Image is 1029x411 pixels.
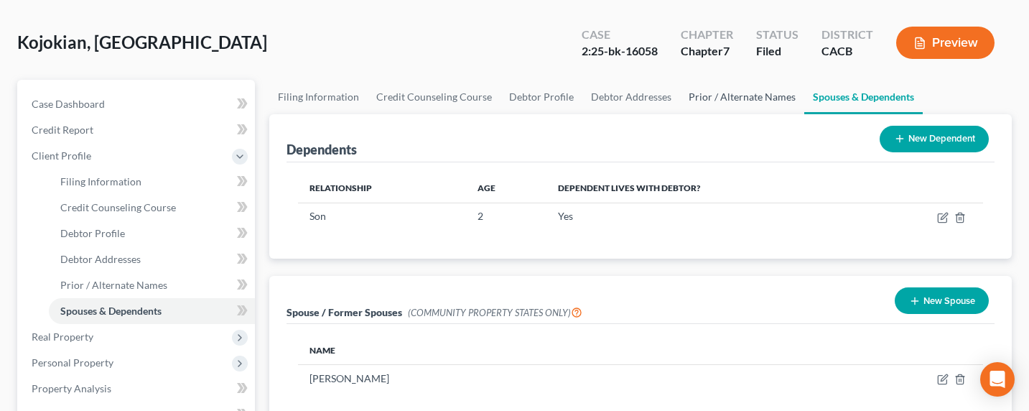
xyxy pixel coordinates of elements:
a: Prior / Alternate Names [49,272,255,298]
td: [PERSON_NAME] [298,365,737,392]
div: Filed [756,43,798,60]
span: Credit Counseling Course [60,201,176,213]
span: Filing Information [60,175,141,188]
span: Real Property [32,331,93,343]
div: CACB [821,43,873,60]
th: Name [298,336,737,364]
a: Prior / Alternate Names [680,80,804,114]
div: Chapter [681,27,733,43]
div: Status [756,27,798,43]
span: Property Analysis [32,382,111,394]
a: Case Dashboard [20,91,255,117]
span: Case Dashboard [32,98,105,110]
span: Spouses & Dependents [60,305,162,317]
a: Debtor Profile [500,80,582,114]
span: Kojokian, [GEOGRAPHIC_DATA] [17,32,267,52]
span: Credit Report [32,124,93,136]
a: Debtor Addresses [49,246,255,272]
th: Dependent lives with debtor? [546,174,870,203]
a: Credit Counseling Course [368,80,500,114]
a: Debtor Profile [49,221,255,246]
div: Dependents [287,141,357,158]
span: (COMMUNITY PROPERTY STATES ONLY) [408,307,582,318]
div: 2:25-bk-16058 [582,43,658,60]
span: Personal Property [32,356,113,369]
td: Yes [546,203,870,230]
a: Spouses & Dependents [804,80,923,114]
span: 7 [723,44,730,57]
span: Debtor Profile [60,227,125,239]
a: Credit Counseling Course [49,195,255,221]
button: New Spouse [895,287,989,314]
td: 2 [466,203,546,230]
span: Spouse / Former Spouses [287,306,402,318]
td: Son [298,203,466,230]
span: Debtor Addresses [60,253,141,265]
div: Case [582,27,658,43]
th: Relationship [298,174,466,203]
button: New Dependent [880,126,989,152]
div: Chapter [681,43,733,60]
a: Filing Information [49,169,255,195]
div: District [821,27,873,43]
th: Age [466,174,546,203]
a: Credit Report [20,117,255,143]
a: Debtor Addresses [582,80,680,114]
a: Property Analysis [20,376,255,402]
a: Spouses & Dependents [49,298,255,324]
div: Open Intercom Messenger [980,362,1015,397]
a: Filing Information [269,80,368,114]
button: Preview [896,27,995,59]
span: Prior / Alternate Names [60,279,167,291]
span: Client Profile [32,149,91,162]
